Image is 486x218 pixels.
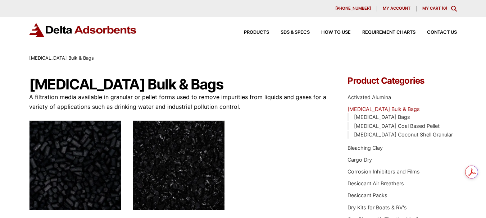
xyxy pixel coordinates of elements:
h1: [MEDICAL_DATA] Bulk & Bags [29,76,327,92]
span: SDS & SPECS [281,30,310,35]
a: [MEDICAL_DATA] Bulk & Bags [348,106,420,112]
span: Contact Us [427,30,457,35]
span: My account [383,6,410,10]
a: Desiccant Packs [348,192,387,198]
span: [MEDICAL_DATA] Bulk & Bags [29,55,94,61]
a: [PHONE_NUMBER] [330,6,377,11]
div: Toggle Modal Content [451,6,457,11]
img: Activated Carbon Coconut Shell Granular [133,120,225,210]
a: Requirement Charts [351,30,415,35]
a: Dry Kits for Boats & RV's [348,204,407,210]
a: Contact Us [415,30,457,35]
img: Delta Adsorbents [29,23,137,37]
img: Activated Carbon Coal Based Pellet [29,120,121,210]
span: How to Use [321,30,351,35]
a: Desiccant Air Breathers [348,180,404,186]
a: [MEDICAL_DATA] Coal Based Pellet [354,123,440,129]
span: [PHONE_NUMBER] [335,6,371,10]
a: My Cart (0) [422,6,447,11]
a: [MEDICAL_DATA] Coconut Shell Granular [354,131,453,138]
a: SDS & SPECS [269,30,310,35]
a: [MEDICAL_DATA] Bags [354,114,410,120]
a: Products [232,30,269,35]
a: My account [377,6,417,11]
h4: Product Categories [348,76,457,85]
span: 0 [443,6,446,11]
span: Requirement Charts [362,30,415,35]
a: Activated Alumina [348,94,391,100]
a: Bleaching Clay [348,145,383,151]
a: How to Use [310,30,351,35]
span: Products [244,30,269,35]
p: A filtration media available in granular or pellet forms used to remove impurities from liquids a... [29,92,327,112]
a: Cargo Dry [348,157,372,163]
a: Corrosion Inhibitors and Films [348,168,420,175]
